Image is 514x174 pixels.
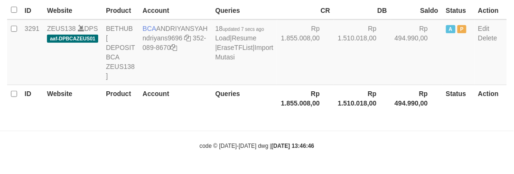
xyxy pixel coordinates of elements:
th: Status [442,1,475,19]
th: Rp 494.990,00 [391,85,442,112]
th: CR [277,1,334,19]
th: ID [21,1,43,19]
th: Rp 1.855.008,00 [277,85,334,112]
td: Rp 1.855.008,00 [277,19,334,85]
th: Status [442,85,475,112]
span: | | | [215,25,273,61]
a: EraseTFList [217,44,252,51]
a: ndriyans9696 [143,34,183,42]
th: Queries [212,1,277,19]
th: ID [21,85,43,112]
span: BCA [143,25,157,32]
a: Import Mutasi [215,44,273,61]
span: Active [446,25,456,33]
th: Action [475,85,507,112]
a: Resume [232,34,257,42]
th: Website [43,85,102,112]
th: Account [139,1,212,19]
span: updated 7 secs ago [223,27,264,32]
th: Queries [212,85,277,112]
td: DPS [43,19,102,85]
td: 3291 [21,19,43,85]
td: Rp 494.990,00 [391,19,442,85]
td: ANDRIYANSYAH 352-089-8670 [139,19,212,85]
th: Account [139,85,212,112]
th: Product [102,1,139,19]
th: Action [475,1,507,19]
th: Saldo [391,1,442,19]
span: aaf-DPBCAZEUS01 [47,35,98,43]
td: Rp 1.510.018,00 [334,19,391,85]
a: ZEUS138 [47,25,76,32]
th: Website [43,1,102,19]
strong: [DATE] 13:46:46 [271,143,314,149]
th: Product [102,85,139,112]
small: code © [DATE]-[DATE] dwg | [200,143,315,149]
th: Rp 1.510.018,00 [334,85,391,112]
a: Delete [478,34,497,42]
a: Edit [478,25,490,32]
span: Paused [458,25,467,33]
a: Load [215,34,230,42]
td: BETHUB [ DEPOSIT BCA ZEUS138 ] [102,19,139,85]
span: 18 [215,25,264,32]
th: DB [334,1,391,19]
